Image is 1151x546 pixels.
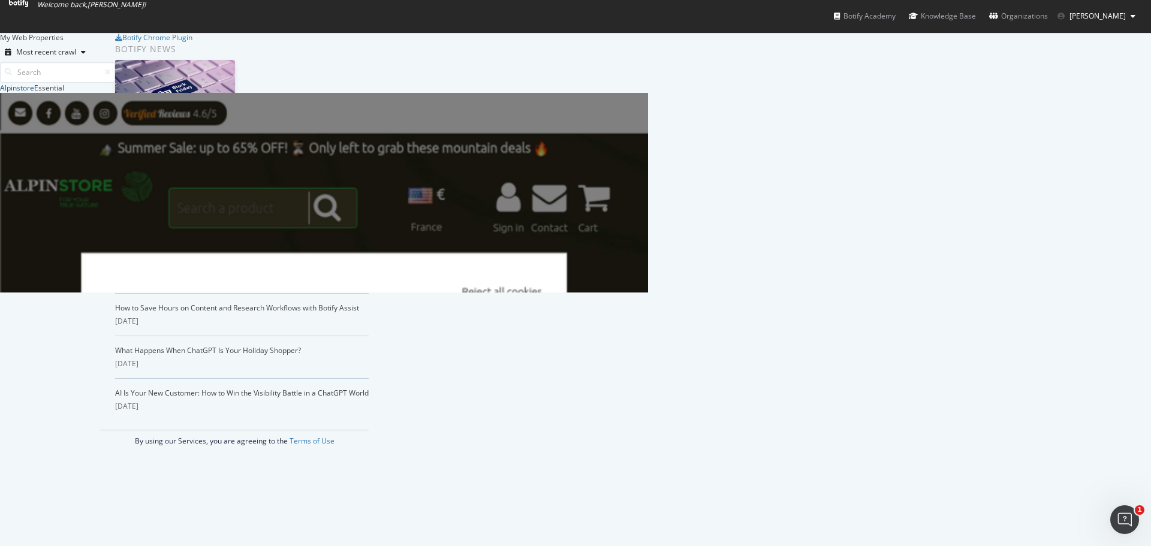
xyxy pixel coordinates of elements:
div: [DATE] [115,401,369,412]
div: Botify Chrome Plugin [122,32,192,43]
div: Organizations [989,10,1048,22]
div: Essential [34,83,64,93]
button: [PERSON_NAME] [1048,7,1145,26]
a: AI Is Your New Customer: How to Win the Visibility Battle in a ChatGPT World [115,388,369,398]
a: Terms of Use [290,436,335,446]
a: How to Save Hours on Content and Research Workflows with Botify Assist [115,303,359,313]
iframe: Intercom live chat [1110,505,1139,534]
a: What Happens When ChatGPT Is Your Holiday Shopper? [115,345,301,355]
span: Timothee Bardet [1069,11,1126,21]
div: Knowledge Base [909,10,976,22]
span: 1 [1135,505,1144,515]
div: Most recent crawl [16,49,76,56]
div: Botify news [115,43,369,56]
div: [DATE] [115,316,369,327]
div: Botify Academy [834,10,896,22]
a: Botify Chrome Plugin [115,32,192,43]
div: By using our Services, you are agreeing to the [100,430,369,446]
div: [DATE] [115,358,369,369]
img: Prepare for Black Friday 2025 by Prioritizing AI Search Visibility [115,60,235,123]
